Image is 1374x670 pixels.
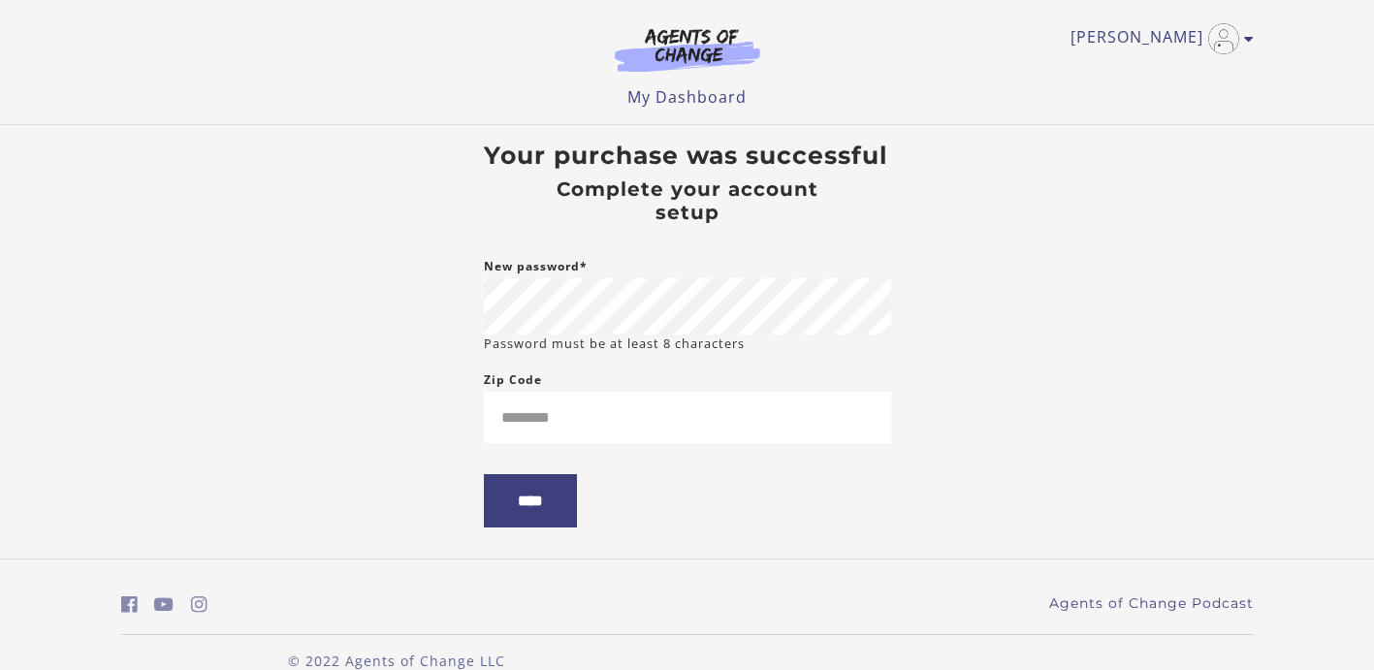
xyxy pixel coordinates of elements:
a: https://www.youtube.com/c/AgentsofChangeTestPrepbyMeaganMitchell (Open in a new window) [154,590,174,619]
a: My Dashboard [627,86,747,108]
h4: Complete your account setup [525,177,850,224]
a: Agents of Change Podcast [1049,593,1254,614]
a: https://www.facebook.com/groups/aswbtestprep (Open in a new window) [121,590,138,619]
h3: Your purchase was successful [484,141,891,170]
i: https://www.youtube.com/c/AgentsofChangeTestPrepbyMeaganMitchell (Open in a new window) [154,595,174,614]
img: Agents of Change Logo [594,27,781,72]
i: https://www.facebook.com/groups/aswbtestprep (Open in a new window) [121,595,138,614]
small: Password must be at least 8 characters [484,335,745,353]
a: Toggle menu [1070,23,1244,54]
a: https://www.instagram.com/agentsofchangeprep/ (Open in a new window) [191,590,208,619]
i: https://www.instagram.com/agentsofchangeprep/ (Open in a new window) [191,595,208,614]
label: New password* [484,255,588,278]
label: Zip Code [484,368,542,392]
